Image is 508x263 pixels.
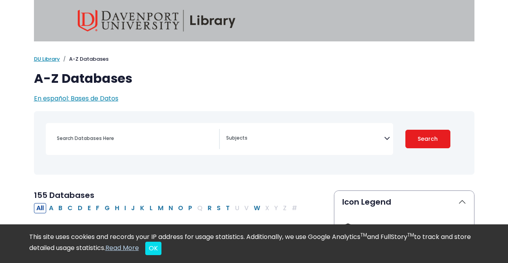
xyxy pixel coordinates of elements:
button: Filter Results R [205,203,214,213]
button: Filter Results P [186,203,195,213]
button: Filter Results D [75,203,85,213]
button: Submit for Search Results [405,130,450,148]
textarea: Search [226,136,384,142]
h1: A-Z Databases [34,71,474,86]
button: Close [145,242,161,255]
img: Icon Scholarly or Peer Reviewed [343,222,353,232]
div: Alpha-list to filter by first letter of database name [34,203,300,212]
sup: TM [407,231,414,238]
button: Filter Results B [56,203,65,213]
button: Filter Results S [214,203,223,213]
sup: TM [360,231,367,238]
div: This site uses cookies and records your IP address for usage statistics. Additionally, we use Goo... [29,232,479,255]
button: Filter Results K [138,203,147,213]
a: En español: Bases de Datos [34,94,118,103]
button: Filter Results I [122,203,128,213]
button: Filter Results N [166,203,175,213]
button: Filter Results F [94,203,102,213]
input: Search database by title or keyword [52,132,219,144]
button: Filter Results T [223,203,232,213]
button: All [34,203,46,213]
button: Filter Results E [85,203,93,213]
button: Filter Results W [251,203,262,213]
button: Filter Results A [47,203,56,213]
nav: breadcrumb [34,55,474,63]
button: Icon Legend [334,191,474,213]
button: Filter Results L [147,203,155,213]
button: Filter Results M [156,203,166,213]
button: Filter Results G [102,203,112,213]
button: Filter Results J [129,203,137,213]
nav: Search filters [34,111,474,175]
button: Filter Results H [112,203,122,213]
a: DU Library [34,55,60,63]
div: Scholarly or Peer Reviewed [364,222,466,232]
li: A-Z Databases [60,55,109,63]
button: Filter Results C [65,203,75,213]
span: 155 Databases [34,190,94,201]
a: Read More [105,243,139,252]
img: Davenport University Library [78,10,236,32]
button: Filter Results O [176,203,186,213]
